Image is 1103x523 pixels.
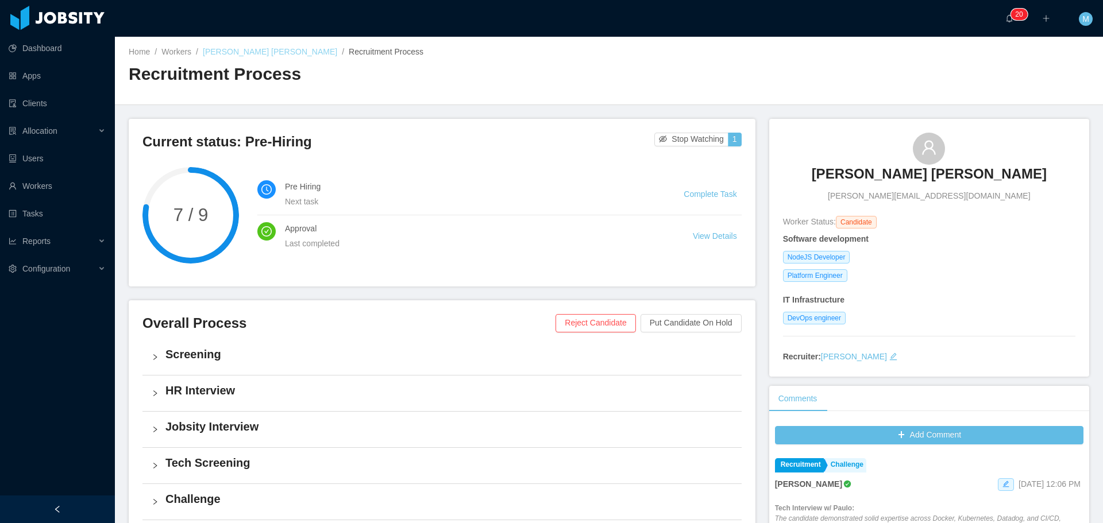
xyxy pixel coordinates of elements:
h3: Current status: Pre-Hiring [142,133,654,151]
sup: 20 [1011,9,1027,20]
div: Comments [769,386,827,412]
p: 0 [1019,9,1023,20]
a: View Details [693,231,737,241]
span: Platform Engineer [783,269,847,282]
a: icon: profileTasks [9,202,106,225]
h4: HR Interview [165,382,732,398]
h4: Challenge [165,491,732,507]
a: Workers [161,47,191,56]
a: Challenge [825,458,866,472]
span: Candidate [836,216,877,228]
i: icon: edit [889,352,897,361]
i: icon: right [152,498,159,505]
a: icon: auditClients [9,92,106,115]
div: Next task [285,195,656,208]
i: icon: right [152,354,159,361]
i: icon: bell [1005,14,1013,22]
span: DevOps engineer [783,312,846,324]
span: Reports [22,237,51,246]
a: Recruitment [775,458,824,472]
i: icon: plus [1042,14,1050,22]
h3: [PERSON_NAME] [PERSON_NAME] [812,165,1047,183]
strong: Software development [783,234,869,243]
div: icon: rightChallenge [142,484,742,520]
h4: Screening [165,346,732,362]
button: icon: plusAdd Comment [775,426,1083,444]
a: icon: appstoreApps [9,64,106,87]
span: [PERSON_NAME][EMAIL_ADDRESS][DOMAIN_NAME] [828,190,1030,202]
div: icon: rightScreening [142,339,742,375]
span: Allocation [22,126,57,135]
strong: IT Infrastructure [783,295,844,304]
button: icon: eye-invisibleStop Watching [654,133,728,146]
a: [PERSON_NAME] [821,352,887,361]
span: / [155,47,157,56]
strong: Tech Interview w/ Paulo: [775,504,854,512]
a: Home [129,47,150,56]
i: icon: right [152,390,159,397]
span: / [196,47,198,56]
a: icon: robotUsers [9,147,106,170]
i: icon: solution [9,127,17,135]
i: icon: setting [9,265,17,273]
h4: Jobsity Interview [165,419,732,435]
button: Put Candidate On Hold [641,314,742,332]
strong: Recruiter: [783,352,821,361]
a: icon: pie-chartDashboard [9,37,106,60]
strong: [PERSON_NAME] [775,479,842,489]
span: / [342,47,344,56]
span: 7 / 9 [142,206,239,224]
h4: Tech Screening [165,455,732,471]
div: icon: rightHR Interview [142,375,742,411]
span: Configuration [22,264,70,273]
i: icon: right [152,426,159,433]
span: Recruitment Process [349,47,423,56]
i: icon: right [152,462,159,469]
span: NodeJS Developer [783,251,850,264]
button: Reject Candidate [556,314,635,332]
i: icon: edit [1002,481,1009,487]
a: [PERSON_NAME] [PERSON_NAME] [812,165,1047,190]
span: M [1082,12,1089,26]
h2: Recruitment Process [129,63,609,86]
div: Last completed [285,237,665,250]
h4: Pre Hiring [285,180,656,193]
div: icon: rightJobsity Interview [142,412,742,447]
h4: Approval [285,222,665,235]
i: icon: clock-circle [261,184,272,195]
a: [PERSON_NAME] [PERSON_NAME] [203,47,337,56]
span: [DATE] 12:06 PM [1019,479,1081,489]
button: 1 [728,133,742,146]
a: Complete Task [684,189,736,199]
i: icon: check-circle [261,226,272,237]
h3: Overall Process [142,314,556,332]
i: icon: line-chart [9,237,17,245]
a: icon: userWorkers [9,175,106,197]
div: icon: rightTech Screening [142,448,742,483]
p: 2 [1015,9,1019,20]
i: icon: user [921,140,937,156]
span: Worker Status: [783,217,836,226]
